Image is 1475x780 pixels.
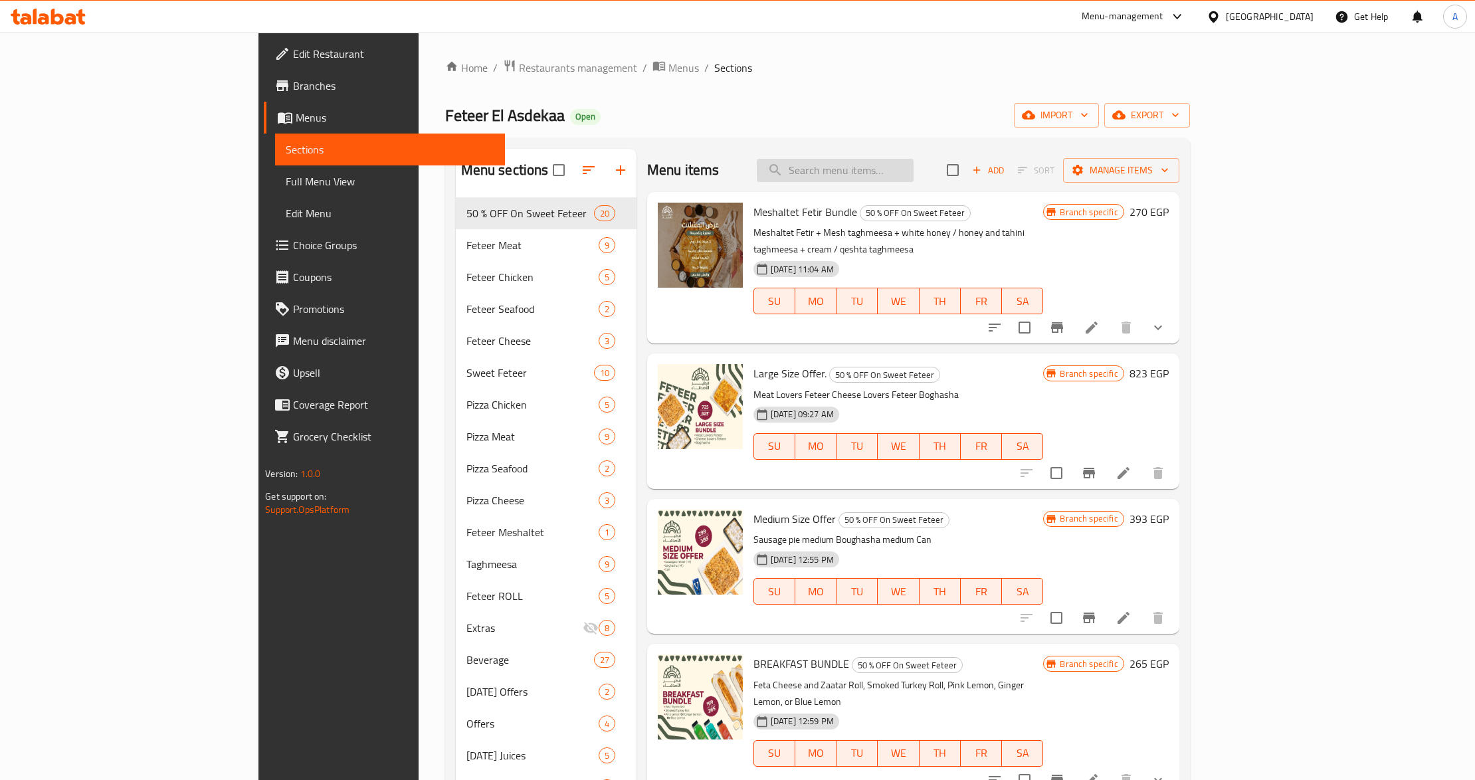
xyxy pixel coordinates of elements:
a: Branches [264,70,505,102]
div: [DATE] Offers2 [456,676,637,708]
button: show more [1142,312,1174,343]
span: 2 [599,303,615,316]
span: 1.0.0 [300,465,321,482]
span: Feteer Meat [466,237,599,253]
span: 50 % OFF On Sweet Feteer [839,512,949,528]
div: Ramadan Juices [466,747,599,763]
svg: Show Choices [1150,320,1166,336]
span: Select to update [1011,314,1038,341]
button: SA [1002,288,1043,314]
svg: Inactive section [583,620,599,636]
span: 50 % OFF On Sweet Feteer [852,658,962,673]
span: SA [1007,743,1038,763]
span: 50 % OFF On Sweet Feteer [860,205,970,221]
span: import [1025,107,1088,124]
span: 5 [599,399,615,411]
span: Restaurants management [519,60,637,76]
a: Edit menu item [1116,610,1131,626]
button: import [1014,103,1099,128]
h6: 393 EGP [1130,510,1169,528]
nav: breadcrumb [445,59,1190,76]
a: Restaurants management [503,59,637,76]
div: items [599,269,615,285]
span: 9 [599,558,615,571]
p: Meshaltet Fetir + Mesh taghmeesa + white honey / honey and tahini taghmeesa + cream / qeshta tagh... [753,225,1044,258]
button: SU [753,433,795,460]
span: 5 [599,749,615,762]
span: Pizza Seafood [466,460,599,476]
span: [DATE] Offers [466,684,599,700]
span: Coupons [293,269,494,285]
span: 5 [599,271,615,284]
span: 3 [599,494,615,507]
div: Pizza Seafood2 [456,452,637,484]
div: Extras [466,620,583,636]
button: SU [753,288,795,314]
div: items [594,652,615,668]
button: Add section [605,154,637,186]
span: 50 % OFF On Sweet Feteer [830,367,939,383]
button: export [1104,103,1190,128]
span: Taghmeesa [466,556,599,572]
div: items [594,365,615,381]
div: 50 % OFF On Sweet Feteer [466,205,594,221]
button: TU [836,578,878,605]
button: MO [795,740,836,767]
input: search [757,159,914,182]
span: export [1115,107,1179,124]
div: Pizza Chicken [466,397,599,413]
span: Meshaltet Fetir Bundle [753,202,857,222]
span: WE [883,743,914,763]
span: 3 [599,335,615,347]
button: FR [961,578,1002,605]
div: Feteer Meat9 [456,229,637,261]
span: Feteer ROLL [466,588,599,604]
div: items [599,716,615,731]
span: Menus [668,60,699,76]
div: Beverage27 [456,644,637,676]
span: FR [966,437,997,456]
button: WE [878,578,919,605]
span: Coverage Report [293,397,494,413]
span: 27 [595,654,615,666]
span: 10 [595,367,615,379]
span: Add item [967,160,1009,181]
span: Grocery Checklist [293,429,494,444]
span: Pizza Meat [466,429,599,444]
span: 2 [599,686,615,698]
div: Pizza Chicken5 [456,389,637,421]
span: MO [801,743,831,763]
span: 20 [595,207,615,220]
a: Edit Restaurant [264,38,505,70]
span: 4 [599,718,615,730]
h6: 270 EGP [1130,203,1169,221]
span: Open [570,111,601,122]
a: Full Menu View [275,165,505,197]
span: WE [883,292,914,311]
span: [DATE] 09:27 AM [765,408,839,421]
img: Medium Size Offer [658,510,743,595]
span: Medium Size Offer [753,509,836,529]
h6: 823 EGP [1130,364,1169,383]
li: / [704,60,709,76]
span: Pizza Cheese [466,492,599,508]
span: Full Menu View [286,173,494,189]
button: WE [878,740,919,767]
span: FR [966,743,997,763]
button: WE [878,433,919,460]
div: Sweet Feteer [466,365,594,381]
span: Branches [293,78,494,94]
span: Feteer El Asdekaa [445,100,565,130]
button: FR [961,433,1002,460]
a: Coverage Report [264,389,505,421]
span: Edit Menu [286,205,494,221]
span: [DATE] 11:04 AM [765,263,839,276]
span: Large Size Offer. [753,363,827,383]
button: TH [920,578,961,605]
button: TU [836,740,878,767]
div: Beverage [466,652,594,668]
a: Upsell [264,357,505,389]
span: 9 [599,431,615,443]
